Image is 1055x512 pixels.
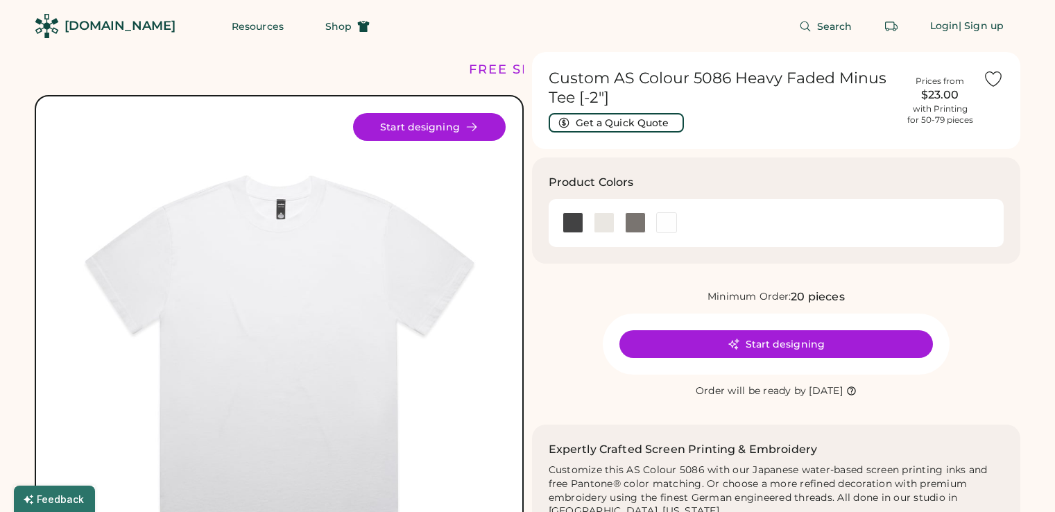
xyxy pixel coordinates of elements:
[959,19,1004,33] div: | Sign up
[65,17,175,35] div: [DOMAIN_NAME]
[619,330,933,358] button: Start designing
[549,441,818,458] h2: Expertly Crafted Screen Printing & Embroidery
[916,76,964,87] div: Prices from
[549,113,684,133] button: Get a Quick Quote
[469,60,588,79] div: FREE SHIPPING
[809,384,843,398] div: [DATE]
[905,87,975,103] div: $23.00
[549,69,898,108] h1: Custom AS Colour 5086 Heavy Faded Minus Tee [-2"]
[325,22,352,31] span: Shop
[791,289,844,305] div: 20 pieces
[782,12,869,40] button: Search
[817,22,852,31] span: Search
[877,12,905,40] button: Retrieve an order
[930,19,959,33] div: Login
[35,14,59,38] img: Rendered Logo - Screens
[696,384,807,398] div: Order will be ready by
[215,12,300,40] button: Resources
[353,113,506,141] button: Start designing
[907,103,973,126] div: with Printing for 50-79 pieces
[707,290,791,304] div: Minimum Order:
[549,174,634,191] h3: Product Colors
[309,12,386,40] button: Shop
